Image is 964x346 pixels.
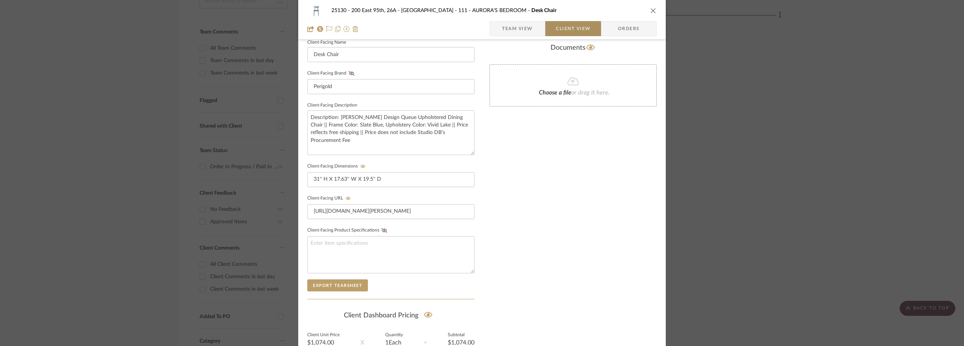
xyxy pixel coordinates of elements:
[650,7,657,14] button: close
[343,196,353,201] button: Client-Facing URL
[448,340,474,346] div: $1,074.00
[307,196,353,201] label: Client-Facing URL
[352,26,358,32] img: Remove from project
[531,8,557,13] span: Desk Chair
[307,228,389,233] label: Client-Facing Product Specifications
[307,41,346,44] label: Client-Facing Name
[307,204,474,219] input: Enter item URL
[307,71,357,76] label: Client-Facing Brand
[448,333,474,337] label: Subtotal
[539,90,571,96] span: Choose a file
[307,47,474,62] input: Enter Client-Facing Item Name
[331,8,458,13] span: 25130 - 200 East 95th, 26A - [GEOGRAPHIC_DATA]
[307,79,474,94] input: Enter Client-Facing Brand
[307,3,325,18] img: fbfc8045-3fdc-4485-a257-18dfaf079a7c_48x40.jpg
[458,8,531,13] span: 111 - AURORA'S BEDROOM
[556,21,590,36] span: Client View
[385,333,403,337] label: Quantity
[307,172,474,187] input: Enter item dimensions
[307,104,357,107] label: Client-Facing Description
[385,340,403,346] div: 1 Each
[502,21,533,36] span: Team View
[379,228,389,233] button: Client-Facing Product Specifications
[307,164,368,169] label: Client-Facing Dimensions
[610,21,648,36] span: Orders
[307,279,368,291] button: Export Tearsheet
[346,71,357,76] button: Client-Facing Brand
[307,333,340,337] label: Client Unit Price
[490,42,657,54] div: Documents
[307,340,340,346] div: $1,074.00
[571,90,610,96] span: or drag it here.
[307,307,474,324] div: Client Dashboard Pricing
[358,164,368,169] button: Client-Facing Dimensions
